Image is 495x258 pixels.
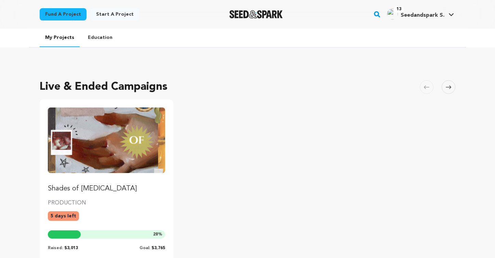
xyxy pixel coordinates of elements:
h2: Live & Ended Campaigns [40,79,168,95]
span: $3,013 [64,246,78,250]
a: Seed&Spark Homepage [229,10,283,18]
p: PRODUCTION [48,199,165,207]
span: Seedandspark S.'s Profile [386,7,455,21]
span: 28 [153,232,158,236]
a: Fund Shades of Muse [48,107,165,193]
a: Start a project [91,8,139,20]
span: 13 [394,6,404,13]
span: Seedandspark S. [401,13,444,18]
span: $3,765 [151,246,165,250]
span: Raised: [48,246,63,250]
div: Seedandspark S.'s Profile [387,9,444,19]
a: Education [82,29,118,46]
p: Shades of [MEDICAL_DATA] [48,184,165,193]
p: 5 days left [48,211,79,221]
span: % [153,232,162,237]
img: Seed&Spark Logo Dark Mode [229,10,283,18]
a: Seedandspark S.'s Profile [386,7,455,19]
a: Fund a project [40,8,86,20]
span: Goal: [139,246,150,250]
a: My Projects [40,29,80,47]
img: ACg8ocJ0QGPNioF8qzDFElNlUdlbLCfAguNjY26iZMTb-3Ven2ROtaA=s96-c [387,9,398,19]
